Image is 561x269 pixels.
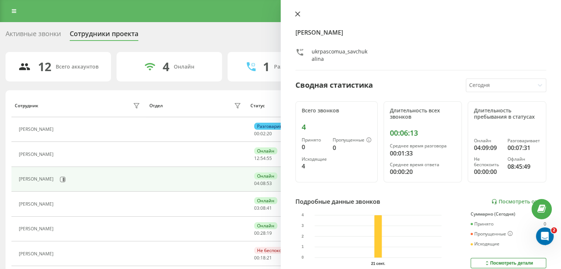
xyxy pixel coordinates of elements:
div: 4 [544,241,546,247]
div: : : [254,156,272,161]
div: : : [254,131,272,136]
span: 54 [260,155,266,161]
span: 28 [260,230,266,236]
span: 08 [260,205,266,211]
div: Онлайн [254,197,277,204]
div: : : [254,206,272,211]
text: 1 [301,245,304,249]
div: Не беспокоить [474,157,502,167]
text: 21 сент. [371,262,385,266]
div: Разговаривает [508,138,540,143]
div: 00:00:00 [474,167,502,176]
span: 12 [254,155,259,161]
span: 19 [267,230,272,236]
div: Офлайн [508,157,540,162]
span: 04 [254,180,259,186]
span: 00 [254,230,259,236]
div: Среднее время разговора [390,143,456,149]
span: 53 [267,180,272,186]
div: Всего звонков [302,108,371,114]
div: Сотрудник [15,103,38,108]
div: Отдел [149,103,163,108]
text: 0 [301,255,304,259]
div: Онлайн [474,138,502,143]
div: Исходящие [471,241,499,247]
div: Онлайн [174,64,194,70]
div: 12 [38,60,51,74]
div: Разговаривает [254,123,292,130]
div: ukrpascomua_savchukalina [312,48,369,63]
div: Подробные данные звонков [295,197,380,206]
span: 08 [260,180,266,186]
iframe: Intercom live chat [536,227,554,245]
div: 00:00:20 [390,167,456,176]
div: [PERSON_NAME] [19,226,55,231]
text: 3 [301,224,304,228]
div: 0 [544,221,546,227]
span: 55 [267,155,272,161]
div: : : [254,231,272,236]
span: 41 [267,205,272,211]
div: Онлайн [254,172,277,179]
div: [PERSON_NAME] [19,177,55,182]
div: Сотрудники проекта [70,30,138,41]
div: 0 [333,143,371,152]
span: 21 [267,255,272,261]
span: 03 [254,205,259,211]
div: 4 [302,162,327,171]
div: Разговаривают [274,64,314,70]
span: 18 [260,255,266,261]
h4: [PERSON_NAME] [295,28,547,37]
div: Среднее время ответа [390,162,456,167]
div: Не беспокоить [254,247,292,254]
div: 0 [302,143,327,151]
span: 00 [254,130,259,137]
div: Онлайн [254,222,277,229]
div: Сводная статистика [295,80,373,91]
div: [PERSON_NAME] [19,251,55,256]
div: [PERSON_NAME] [19,152,55,157]
div: Статус [250,103,265,108]
div: Всего аккаунтов [56,64,98,70]
div: Пропущенные [333,137,371,143]
div: 04:09:09 [474,143,502,152]
text: 4 [301,213,304,217]
div: Длительность всех звонков [390,108,456,120]
div: [PERSON_NAME] [19,202,55,207]
div: 00:07:31 [508,143,540,152]
div: 4 [163,60,169,74]
div: Принято [471,221,494,227]
div: Активные звонки [6,30,61,41]
div: Принято [302,137,327,143]
div: 1 [263,60,270,74]
div: 00:06:13 [390,129,456,137]
div: Исходящие [302,157,327,162]
div: Онлайн [254,147,277,154]
div: : : [254,181,272,186]
a: Посмотреть отчет [491,199,546,205]
div: : : [254,255,272,261]
div: Пропущенные [471,231,513,237]
div: [PERSON_NAME] [19,127,55,132]
div: 4 [302,123,371,132]
button: Посмотреть детали [471,258,546,268]
div: Суммарно (Сегодня) [471,212,546,217]
div: Длительность пребывания в статусах [474,108,540,120]
text: 2 [301,234,304,238]
div: 08:45:49 [508,162,540,171]
span: 20 [267,130,272,137]
span: 02 [260,130,266,137]
div: 00:01:33 [390,149,456,158]
span: 00 [254,255,259,261]
span: 2 [551,227,557,233]
div: Посмотреть детали [484,260,533,266]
